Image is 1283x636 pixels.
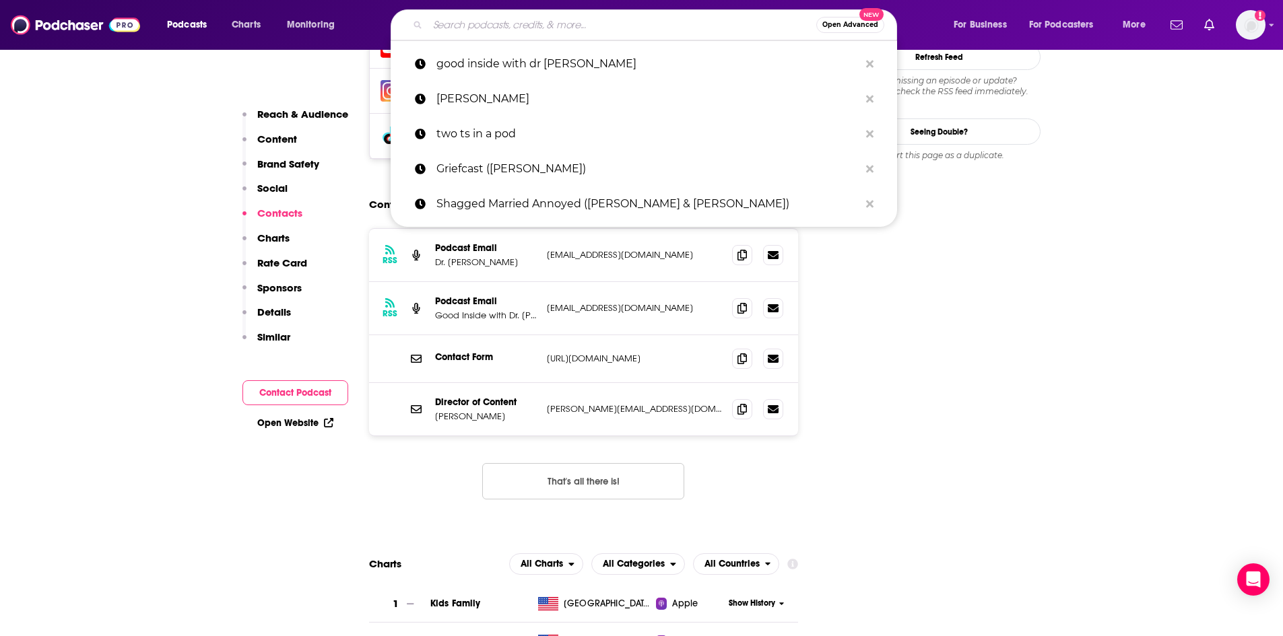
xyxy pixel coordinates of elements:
button: Show profile menu [1236,10,1265,40]
button: Details [242,306,291,330]
p: Charts [257,232,290,244]
p: Contacts [257,207,302,219]
p: Podcast Email [435,295,536,307]
button: Refresh Feed [838,44,1041,70]
button: Nothing here. [482,463,684,499]
a: Kids Family [430,598,481,609]
span: Monitoring [287,15,335,34]
button: Reach & Audience [242,108,348,133]
button: open menu [944,14,1024,36]
a: 1 [369,586,430,623]
span: All Countries [704,559,760,569]
button: open menu [591,553,685,575]
span: More [1123,15,1146,34]
p: Contact Form [435,351,536,363]
p: Brand Safety [257,157,319,170]
button: Sponsors [242,281,302,306]
span: United States [564,597,651,610]
span: All Charts [521,559,563,569]
a: two ts in a pod [391,116,897,151]
svg: Add a profile image [1255,10,1265,21]
button: Contacts [242,207,302,232]
a: [PERSON_NAME] [391,81,897,116]
button: Rate Card [242,256,307,281]
p: Director of Content [435,396,536,408]
h2: Platforms [509,553,583,575]
span: New [859,8,884,21]
div: Are we missing an episode or update? Use this to check the RSS feed immediately. [838,75,1041,97]
button: open menu [158,14,224,36]
p: Griefcast (Cariad Lloyd) [436,151,859,186]
a: Apple [656,597,724,610]
a: Charts [223,14,269,36]
p: Rate Card [257,256,307,269]
p: jay shetty [436,81,859,116]
p: [PERSON_NAME][EMAIL_ADDRESS][DOMAIN_NAME] [547,403,722,415]
p: Shagged Married Annoyed (Chris & Rosie Ramsey) [436,186,859,221]
a: Show notifications dropdown [1165,13,1188,36]
div: Open Intercom Messenger [1237,563,1270,596]
div: Report this page as a duplicate. [838,150,1041,161]
a: Open Website [257,417,333,429]
p: Sponsors [257,281,302,294]
a: good inside with dr [PERSON_NAME] [391,46,897,81]
span: Show History [729,598,775,609]
span: For Podcasters [1029,15,1094,34]
span: All Categories [603,559,665,569]
span: For Business [954,15,1007,34]
button: Contact Podcast [242,380,348,405]
h3: RSS [383,308,397,319]
button: Social [242,182,288,207]
input: Search podcasts, credits, & more... [428,14,816,36]
p: Reach & Audience [257,108,348,120]
p: [EMAIL_ADDRESS][DOMAIN_NAME] [547,302,722,314]
a: [GEOGRAPHIC_DATA] [533,597,656,610]
p: Podcast Email [435,242,536,254]
button: Similar [242,330,290,355]
a: Griefcast ([PERSON_NAME]) [391,151,897,186]
p: Social [257,182,288,195]
span: Open Advanced [822,22,878,28]
p: [PERSON_NAME] [435,411,536,422]
button: Show History [724,598,789,609]
h2: Countries [693,553,780,575]
h3: RSS [383,255,397,266]
h3: 1 [393,596,399,612]
div: Search podcasts, credits, & more... [403,9,910,40]
button: open menu [693,553,780,575]
button: Open AdvancedNew [816,17,884,33]
span: Charts [232,15,261,34]
p: good inside with dr becky [436,46,859,81]
h2: Charts [369,557,401,570]
button: Content [242,133,297,157]
button: open menu [1020,14,1113,36]
a: Show notifications dropdown [1199,13,1220,36]
span: Podcasts [167,15,207,34]
span: Apple [672,597,698,610]
p: Content [257,133,297,145]
button: Brand Safety [242,157,319,182]
a: Shagged Married Annoyed ([PERSON_NAME] & [PERSON_NAME]) [391,186,897,221]
p: Good Inside with Dr. [PERSON_NAME] Podcast Email [435,310,536,321]
img: iconImage [381,80,402,102]
button: open menu [509,553,583,575]
p: two ts in a pod [436,116,859,151]
p: Details [257,306,291,318]
button: Charts [242,232,290,256]
p: [EMAIL_ADDRESS][DOMAIN_NAME] [547,249,722,260]
h2: Contacts [369,192,414,217]
button: open menu [277,14,352,36]
h2: Categories [591,553,685,575]
img: Podchaser - Follow, Share and Rate Podcasts [11,12,140,38]
a: Seeing Double? [838,118,1041,145]
button: open menu [1113,14,1162,36]
span: Logged in as alisontucker [1236,10,1265,40]
img: User Profile [1236,10,1265,40]
p: Dr. [PERSON_NAME] [435,256,536,268]
p: Similar [257,330,290,343]
p: [URL][DOMAIN_NAME] [547,353,722,364]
